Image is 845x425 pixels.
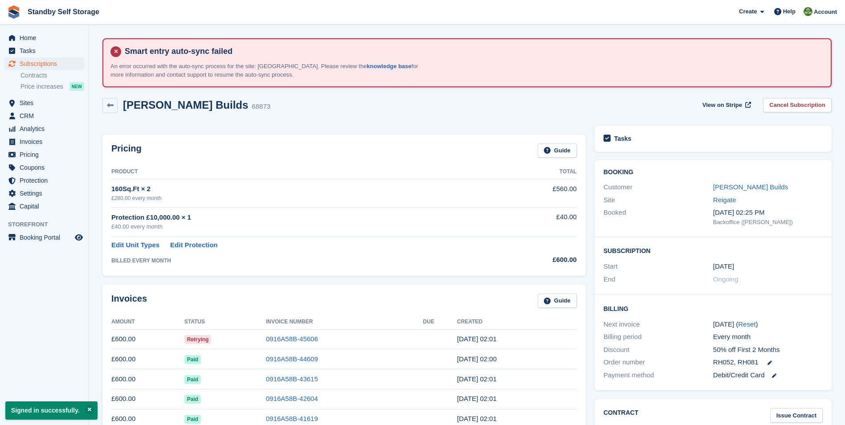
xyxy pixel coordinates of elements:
[604,262,713,272] div: Start
[457,395,497,402] time: 2025-05-15 01:01:04 UTC
[713,262,734,272] time: 2025-01-15 01:00:00 UTC
[713,196,736,204] a: Reigate
[4,148,84,161] a: menu
[4,200,84,212] a: menu
[20,45,73,57] span: Tasks
[184,335,212,344] span: Retrying
[713,275,739,283] span: Ongoing
[111,212,490,223] div: Protection £10,000.00 × 1
[266,375,318,383] a: 0916A58B-43615
[20,161,73,174] span: Coupons
[699,98,753,113] a: View on Stripe
[121,46,824,57] h4: Smart entry auto-sync failed
[252,102,270,112] div: 68873
[266,415,318,422] a: 0916A58B-41619
[20,32,73,44] span: Home
[184,375,201,384] span: Paid
[4,32,84,44] a: menu
[490,179,576,207] td: £560.00
[614,135,632,143] h2: Tasks
[4,57,84,70] a: menu
[457,335,497,343] time: 2025-08-15 01:01:06 UTC
[4,110,84,122] a: menu
[111,315,184,329] th: Amount
[7,5,20,19] img: stora-icon-8386f47178a22dfd0bd8f6a31ec36ba5ce8667c1dd55bd0f319d3a0aa187defe.svg
[739,7,757,16] span: Create
[604,408,639,423] h2: Contract
[4,135,84,148] a: menu
[111,257,490,265] div: BILLED EVERY MONTH
[457,415,497,422] time: 2025-04-15 01:01:03 UTC
[266,355,318,363] a: 0916A58B-44609
[490,207,576,236] td: £40.00
[8,220,89,229] span: Storefront
[604,357,713,368] div: Order number
[111,294,147,308] h2: Invoices
[604,274,713,285] div: End
[702,101,742,110] span: View on Stripe
[20,231,73,244] span: Booking Portal
[111,369,184,389] td: £600.00
[170,240,218,250] a: Edit Protection
[20,200,73,212] span: Capital
[111,184,490,194] div: 160Sq.Ft × 2
[110,62,422,79] p: An error occurred with the auto-sync process for the site: [GEOGRAPHIC_DATA]. Please review the f...
[783,7,796,16] span: Help
[4,123,84,135] a: menu
[4,45,84,57] a: menu
[457,355,497,363] time: 2025-07-15 01:00:45 UTC
[20,135,73,148] span: Invoices
[604,370,713,380] div: Payment method
[20,82,84,91] a: Price increases NEW
[538,294,577,308] a: Guide
[111,329,184,349] td: £600.00
[4,231,84,244] a: menu
[713,332,823,342] div: Every month
[266,335,318,343] a: 0916A58B-45606
[763,98,832,113] a: Cancel Subscription
[20,148,73,161] span: Pricing
[111,349,184,369] td: £600.00
[713,319,823,330] div: [DATE] ( )
[111,194,490,202] div: £280.00 every month
[770,408,823,423] a: Issue Contract
[604,182,713,192] div: Customer
[604,304,823,313] h2: Billing
[69,82,84,91] div: NEW
[604,208,713,226] div: Booked
[4,161,84,174] a: menu
[111,165,490,179] th: Product
[713,370,823,380] div: Debit/Credit Card
[20,71,84,80] a: Contracts
[111,389,184,409] td: £600.00
[814,8,837,16] span: Account
[266,395,318,402] a: 0916A58B-42604
[713,357,759,368] span: RH052, RH081
[20,57,73,70] span: Subscriptions
[123,99,248,111] h2: [PERSON_NAME] Builds
[490,255,576,265] div: £600.00
[184,395,201,404] span: Paid
[184,315,266,329] th: Status
[604,345,713,355] div: Discount
[713,183,788,191] a: [PERSON_NAME] Builds
[604,319,713,330] div: Next invoice
[713,218,823,227] div: Backoffice ([PERSON_NAME])
[184,415,201,424] span: Paid
[20,123,73,135] span: Analytics
[604,332,713,342] div: Billing period
[4,187,84,200] a: menu
[538,143,577,158] a: Guide
[20,187,73,200] span: Settings
[4,174,84,187] a: menu
[423,315,457,329] th: Due
[713,345,823,355] div: 50% off First 2 Months
[20,97,73,109] span: Sites
[457,315,577,329] th: Created
[184,355,201,364] span: Paid
[457,375,497,383] time: 2025-06-15 01:01:00 UTC
[73,232,84,243] a: Preview store
[266,315,423,329] th: Invoice Number
[367,63,411,69] a: knowledge base
[111,222,490,231] div: £40.00 every month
